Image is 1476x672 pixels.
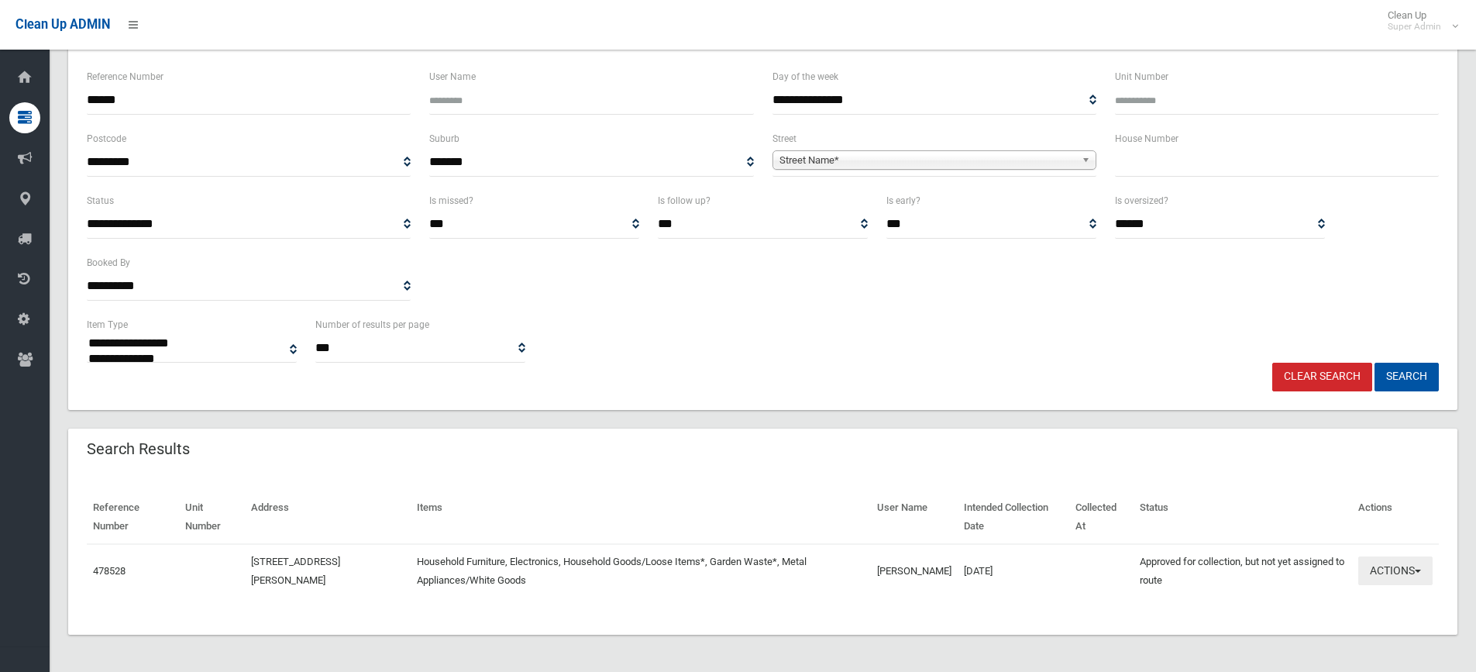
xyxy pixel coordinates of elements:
[1115,68,1168,85] label: Unit Number
[251,556,340,586] a: [STREET_ADDRESS][PERSON_NAME]
[87,316,128,333] label: Item Type
[1375,363,1439,391] button: Search
[87,130,126,147] label: Postcode
[779,151,1075,170] span: Street Name*
[772,68,838,85] label: Day of the week
[1115,192,1168,209] label: Is oversized?
[886,192,920,209] label: Is early?
[315,316,429,333] label: Number of results per page
[87,491,179,544] th: Reference Number
[179,491,245,544] th: Unit Number
[871,544,958,598] td: [PERSON_NAME]
[87,68,163,85] label: Reference Number
[772,130,796,147] label: Street
[68,434,208,464] header: Search Results
[1358,557,1433,585] button: Actions
[411,544,871,598] td: Household Furniture, Electronics, Household Goods/Loose Items*, Garden Waste*, Metal Appliances/W...
[429,68,476,85] label: User Name
[93,565,126,577] a: 478528
[245,491,411,544] th: Address
[1352,491,1439,544] th: Actions
[429,130,459,147] label: Suburb
[1134,544,1352,598] td: Approved for collection, but not yet assigned to route
[958,491,1069,544] th: Intended Collection Date
[958,544,1069,598] td: [DATE]
[1272,363,1372,391] a: Clear Search
[658,192,710,209] label: Is follow up?
[429,192,473,209] label: Is missed?
[1134,491,1352,544] th: Status
[871,491,958,544] th: User Name
[1069,491,1134,544] th: Collected At
[87,254,130,271] label: Booked By
[411,491,871,544] th: Items
[1115,130,1178,147] label: House Number
[1388,21,1441,33] small: Super Admin
[15,17,110,32] span: Clean Up ADMIN
[1380,9,1457,33] span: Clean Up
[87,192,114,209] label: Status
